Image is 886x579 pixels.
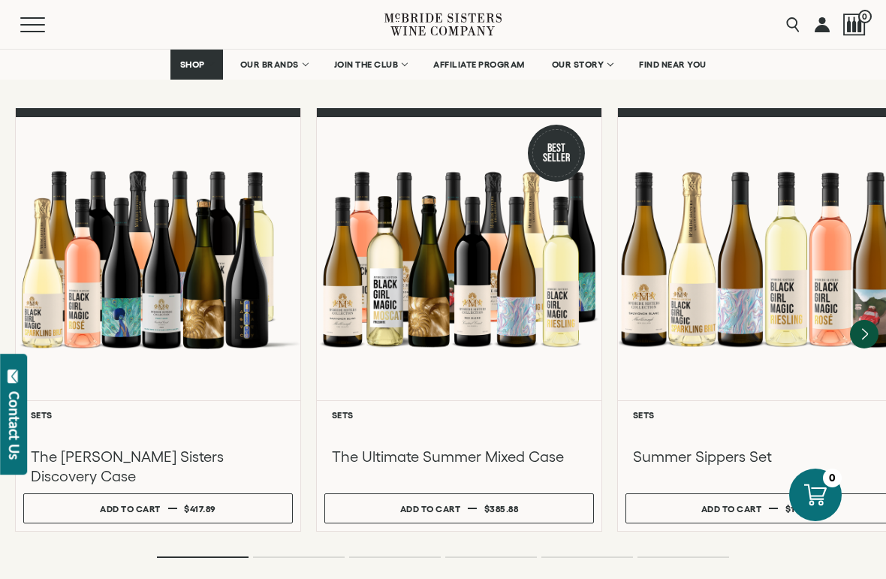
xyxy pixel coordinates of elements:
[324,50,417,80] a: JOIN THE CLUB
[850,320,878,348] button: Next
[552,59,604,70] span: OUR STORY
[7,391,22,460] div: Contact Us
[332,410,586,420] h6: Sets
[324,493,594,523] button: Add to cart $385.88
[858,10,872,23] span: 0
[157,556,249,558] li: Page dot 1
[637,556,729,558] li: Page dot 6
[332,447,586,466] h3: The Ultimate Summer Mixed Case
[31,447,285,486] h3: The [PERSON_NAME] Sisters Discovery Case
[180,59,206,70] span: SHOP
[349,556,441,558] li: Page dot 3
[240,59,299,70] span: OUR BRANDS
[445,556,537,558] li: Page dot 4
[542,50,622,80] a: OUR STORY
[639,59,707,70] span: FIND NEAR YOU
[629,50,716,80] a: FIND NEAR YOU
[31,410,285,420] h6: Sets
[433,59,525,70] span: AFFILIATE PROGRAM
[15,108,301,532] a: McBride Sisters Full Set Sets The [PERSON_NAME] Sisters Discovery Case Add to cart $417.89
[541,556,633,558] li: Page dot 5
[20,17,74,32] button: Mobile Menu Trigger
[231,50,317,80] a: OUR BRANDS
[400,498,461,520] div: Add to cart
[253,556,345,558] li: Page dot 2
[100,498,161,520] div: Add to cart
[823,469,842,487] div: 0
[316,108,602,532] a: Best Seller The Ultimate Summer Mixed Case Sets The Ultimate Summer Mixed Case Add to cart $385.88
[334,59,399,70] span: JOIN THE CLUB
[785,504,820,514] span: $164.94
[23,493,293,523] button: Add to cart $417.89
[170,50,223,80] a: SHOP
[184,504,216,514] span: $417.89
[484,504,519,514] span: $385.88
[701,498,762,520] div: Add to cart
[423,50,535,80] a: AFFILIATE PROGRAM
